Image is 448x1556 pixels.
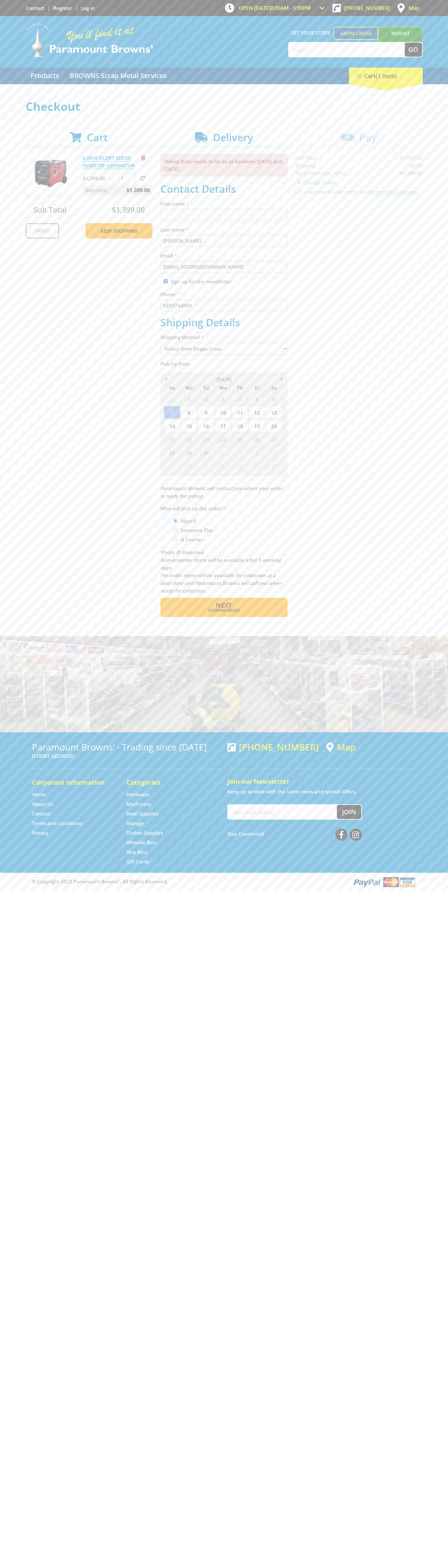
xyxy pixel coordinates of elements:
a: Go to the Wheelie Bins page [126,839,157,846]
label: A Courier [179,534,205,545]
span: 20 [266,419,282,432]
a: Go to the Storage page [126,820,144,827]
a: Go to the Hardware page [126,791,149,798]
a: Go to the Gift Cards page [126,858,149,865]
a: Remove from cart [141,155,145,161]
input: Please select who will pick up the order. [173,528,177,532]
label: Who will pick up the order? [160,505,288,512]
div: Stay Connected [227,826,362,841]
label: Shipping Method [160,333,288,341]
span: $1,399.00 [126,185,150,195]
span: Sa [266,384,282,392]
input: Your email address [228,805,337,819]
label: Last name [160,226,288,233]
span: 10 [249,460,265,473]
span: 6 [266,393,282,405]
span: 29 [181,446,197,459]
button: Next Confirm order [160,598,288,617]
input: Search [289,43,405,57]
span: 12 [249,406,265,419]
span: Sub Total [33,205,66,215]
span: Set your store [288,27,334,38]
a: Go to the Terms and Conditions page [32,820,83,827]
span: 9 [232,460,248,473]
span: Fr [249,384,265,392]
input: Please select who will pick up the order. [173,537,177,541]
span: $1,399.00 [112,205,145,215]
label: Sign up for the newsletter [171,278,231,285]
span: 8 [215,460,231,473]
em: Paramount Browns will contact you when your order is ready for pickup [160,485,283,499]
img: PayPal, Mastercard, Visa accepted [352,876,416,888]
span: 28 [164,446,180,459]
a: Go to the registration page [53,5,72,11]
a: Go to the Contact page [26,5,44,11]
p: Pickup Date needs to be on or between [DATE] and [DATE] [160,154,288,176]
a: Go to the Home page [32,791,46,798]
span: 10 [215,406,231,419]
span: 14 [164,419,180,432]
div: Cart [349,68,423,84]
label: Phone [160,290,288,298]
span: 2 [232,446,248,459]
a: Keep Shopping [86,223,152,239]
a: Go to the Privacy page [32,830,48,836]
a: Go to the About Us page [32,801,53,807]
div: [PHONE_NUMBER] [227,742,319,752]
label: First name [160,200,288,207]
p: [STREET_ADDRESS] [32,752,221,760]
span: 1 [181,393,197,405]
span: OPEN [DATE] [239,4,311,12]
label: Someone Else [179,525,215,536]
h5: Join our Newsletter [227,777,416,786]
span: 9 [198,406,214,419]
input: Please enter your telephone number. [160,300,288,311]
span: 26 [249,433,265,446]
span: [DATE] [216,376,232,383]
span: 21 [164,433,180,446]
p: Item total: [83,185,152,195]
label: Pick Up Date [160,360,288,368]
span: 4 [266,446,282,459]
span: 22 [181,433,197,446]
button: Go [405,43,422,57]
h5: Categories [126,778,208,787]
span: 5 [249,393,265,405]
span: 30 [198,446,214,459]
span: Cart [87,130,108,144]
p: Keep up to date with the latest news and special offers. [227,788,416,795]
img: 6.0KW SILENT SERIES INVERTER GENERATOR [32,154,70,192]
a: Go to the Skip Bins page [126,849,147,855]
span: 8 [181,406,197,419]
span: 23 [198,433,214,446]
span: 24 [215,433,231,446]
span: 11 [232,406,248,419]
span: 11 [266,460,282,473]
span: Tu [198,384,214,392]
span: 1 [215,446,231,459]
input: Please select who will pick up the order. [173,519,177,523]
span: 25 [232,433,248,446]
span: 7 [164,406,180,419]
a: Print [26,223,59,239]
span: 16 [198,419,214,432]
span: 8:00am - 5:00pm [271,4,311,12]
label: Email [160,252,288,259]
span: 15 [181,419,197,432]
em: Photo ID Required. Non-preorder items will be available after 5 working days Pre-order items will... [160,549,282,594]
h1: Checkout [26,100,423,113]
h3: Paramount Browns' - Trading since [DATE] [32,742,221,752]
a: Go to the Timber Supplies page [126,830,163,836]
h2: Contact Details [160,183,288,195]
a: Go to the Machinery page [126,801,151,807]
span: (1 item) [376,72,397,80]
a: Go to the Steel Supplies page [126,810,159,817]
span: 4 [232,393,248,405]
span: 31 [164,393,180,405]
span: 17 [215,419,231,432]
span: We [215,384,231,392]
input: Please enter your first name. [160,209,288,221]
span: Th [232,384,248,392]
span: 5 [164,460,180,473]
span: 18 [232,419,248,432]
